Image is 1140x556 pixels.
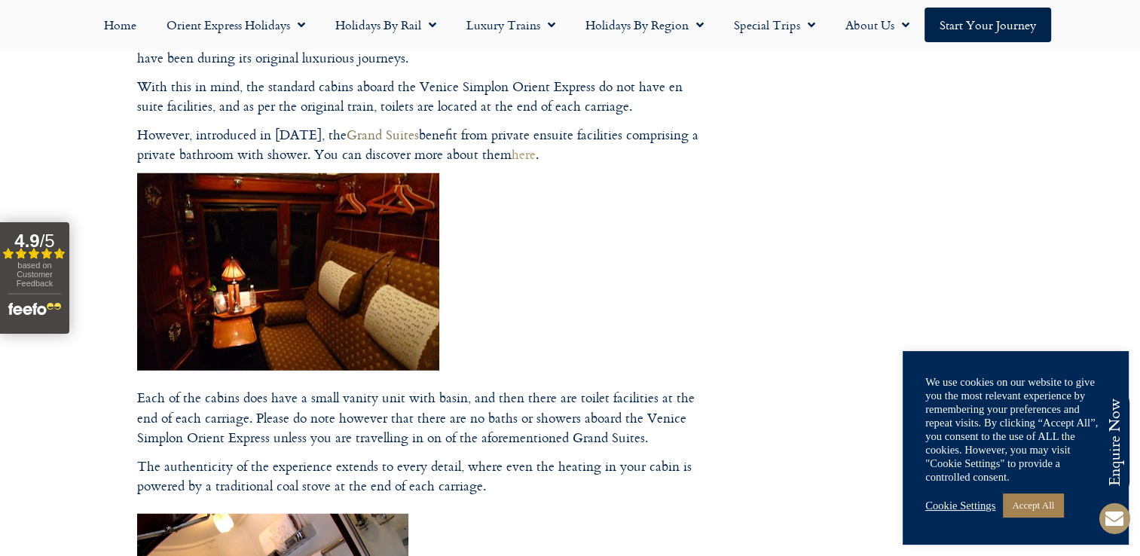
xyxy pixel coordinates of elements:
a: Luxury Trains [451,8,570,42]
a: Start your Journey [925,8,1051,42]
a: Special Trips [719,8,830,42]
a: About Us [830,8,925,42]
a: Holidays by Region [570,8,719,42]
a: Grand Suites [347,124,419,145]
p: However, introduced in [DATE], the benefit from private ensuite facilities comprising a private b... [137,125,702,165]
a: Holidays by Rail [320,8,451,42]
nav: Menu [8,8,1132,42]
img: Venice Simplon Orient Express Cabin [137,173,439,371]
p: Each of the cabins does have a small vanity unit with basin, and then there are toilet facilities... [137,388,702,448]
a: Orient Express Holidays [151,8,320,42]
a: Accept All [1003,493,1063,517]
a: here [512,144,536,164]
p: With this in mind, the standard cabins aboard the Venice Simplon Orient Express do not have en su... [137,77,702,117]
a: Home [89,8,151,42]
a: Cookie Settings [925,499,995,512]
p: The authenticity of the experience extends to every detail, where even the heating in your cabin ... [137,457,702,496]
div: We use cookies on our website to give you the most relevant experience by remembering your prefer... [925,375,1106,484]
